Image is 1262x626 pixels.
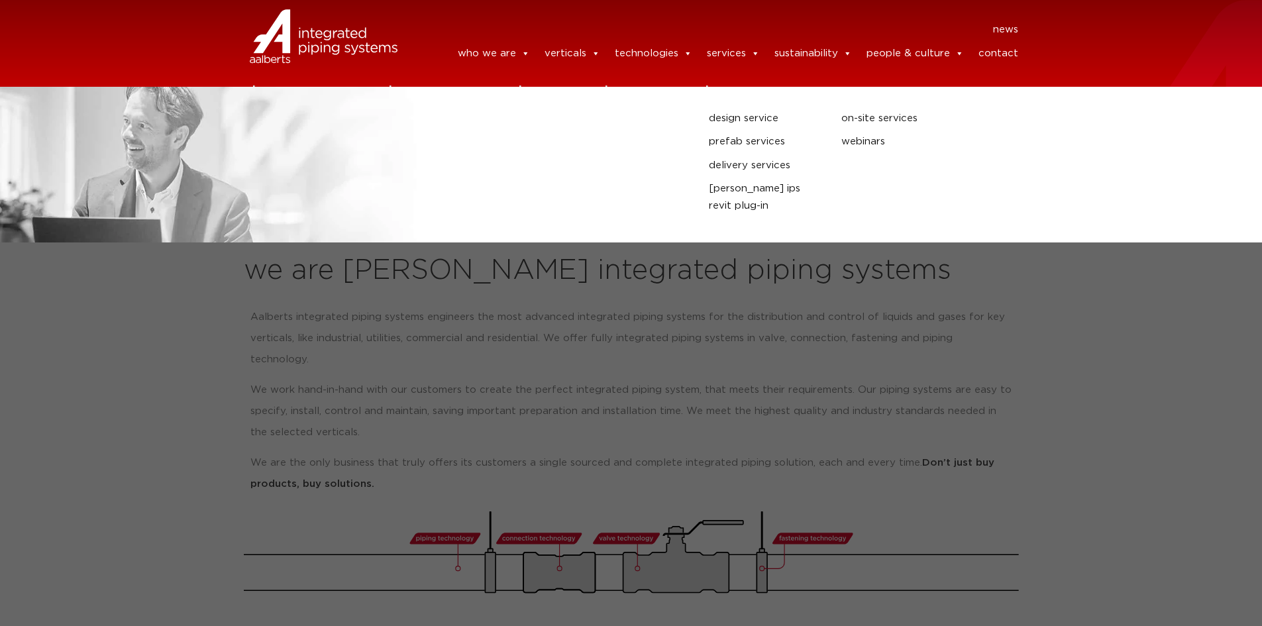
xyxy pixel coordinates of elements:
a: [PERSON_NAME] IPS Revit plug-in [709,180,821,214]
nav: Menu [417,19,1019,40]
a: delivery services [709,157,821,174]
a: on-site services [841,110,954,127]
a: news [993,19,1018,40]
a: services [707,40,760,67]
a: people & culture [867,40,964,67]
a: who we are [458,40,530,67]
a: sustainability [774,40,852,67]
a: prefab services [709,133,821,150]
a: contact [978,40,1018,67]
p: We work hand-in-hand with our customers to create the perfect integrated piping system, that meet... [250,380,1012,443]
a: technologies [615,40,692,67]
a: webinars [841,133,954,150]
a: design service [709,110,821,127]
p: We are the only business that truly offers its customers a single sourced and complete integrated... [250,452,1012,495]
p: Aalberts integrated piping systems engineers the most advanced integrated piping systems for the ... [250,307,1012,370]
a: verticals [545,40,600,67]
h2: we are [PERSON_NAME] integrated piping systems [244,255,1019,287]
